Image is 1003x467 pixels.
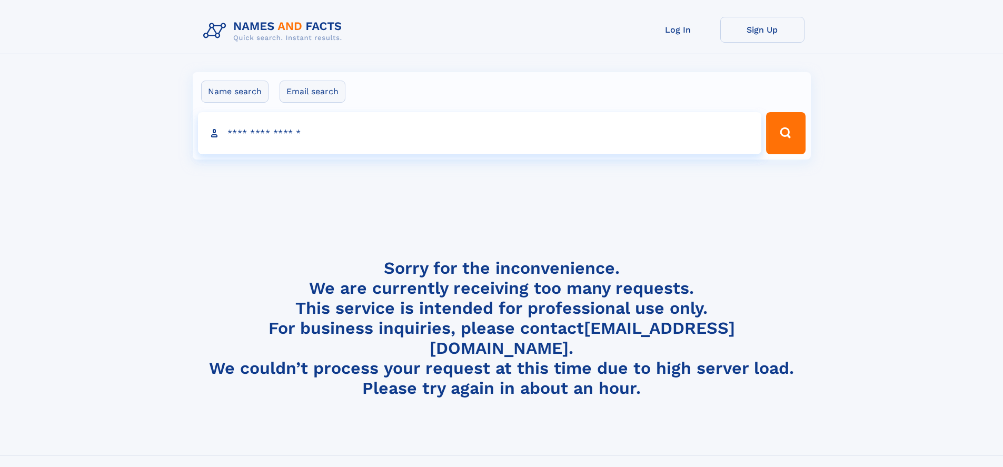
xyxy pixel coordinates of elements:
[199,17,351,45] img: Logo Names and Facts
[430,318,735,358] a: [EMAIL_ADDRESS][DOMAIN_NAME]
[199,258,805,399] h4: Sorry for the inconvenience. We are currently receiving too many requests. This service is intend...
[198,112,762,154] input: search input
[766,112,805,154] button: Search Button
[720,17,805,43] a: Sign Up
[280,81,345,103] label: Email search
[201,81,269,103] label: Name search
[636,17,720,43] a: Log In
